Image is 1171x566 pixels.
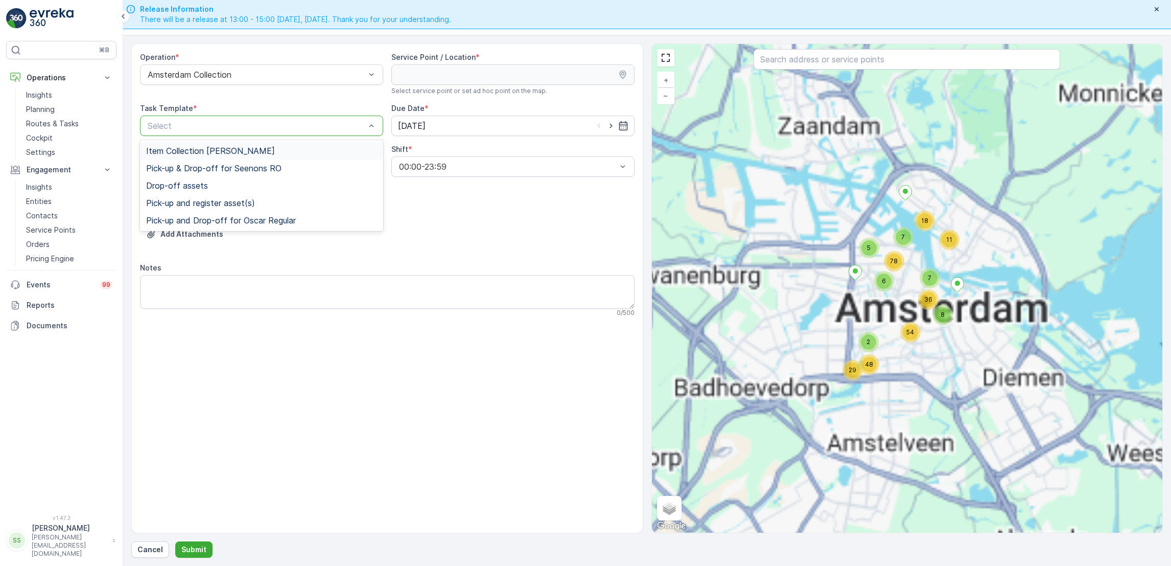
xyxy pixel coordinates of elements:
span: 7 [928,274,931,282]
a: Zoom Out [658,88,673,103]
p: Operations [27,73,96,83]
p: Cockpit [26,133,53,143]
div: 78 [884,251,904,271]
span: 78 [890,257,898,265]
a: Planning [22,102,116,117]
a: Settings [22,145,116,160]
a: Pricing Engine [22,252,116,266]
span: v 1.47.3 [6,515,116,521]
p: Documents [27,321,112,331]
span: 18 [921,217,928,224]
p: Orders [26,239,50,250]
a: Cockpit [22,131,116,145]
p: Entities [26,196,52,207]
img: logo_light-DOdMpM7g.png [30,8,74,29]
img: logo [6,8,27,29]
div: 7 [920,268,940,288]
p: Contacts [26,211,58,221]
a: Open this area in Google Maps (opens a new window) [654,519,688,533]
span: 29 [849,366,856,374]
p: Events [27,280,94,290]
p: Select [148,120,365,132]
p: Pricing Engine [26,254,74,264]
div: 29 [842,360,863,380]
a: Documents [6,315,116,336]
p: ⌘B [99,46,109,54]
label: Service Point / Location [391,53,476,61]
span: 7 [901,233,905,241]
span: Drop-off assets [146,181,208,190]
div: 8 [932,305,953,325]
input: dd/mm/yyyy [391,116,635,136]
p: Insights [26,182,52,192]
div: 5 [859,238,879,258]
a: View Fullscreen [658,50,673,65]
label: Due Date [391,104,425,112]
span: 5 [867,244,871,252]
input: Search address or service points [754,49,1060,70]
span: 11 [946,236,952,243]
div: 54 [900,322,921,343]
div: 2 [858,332,879,352]
a: Layers [658,497,681,519]
span: 54 [906,328,914,336]
span: 6 [882,277,886,285]
button: Upload File [140,226,229,242]
p: Add Attachments [160,229,223,239]
span: 2 [866,338,870,346]
div: 36 [918,289,939,310]
span: Item Collection [PERSON_NAME] [146,146,275,155]
a: Entities [22,194,116,209]
a: Service Points [22,223,116,237]
a: Orders [22,237,116,252]
button: Cancel [131,541,169,558]
p: Settings [26,147,55,157]
button: Submit [175,541,213,558]
a: Events99 [6,275,116,295]
p: 0 / 500 [617,309,635,317]
label: Notes [140,263,161,272]
a: Contacts [22,209,116,223]
p: 99 [102,281,110,289]
span: 48 [865,360,873,368]
p: Service Points [26,225,76,235]
span: − [663,91,668,100]
p: Planning [26,104,55,115]
label: Operation [140,53,175,61]
span: Select service point or set ad hoc point on the map. [391,87,547,95]
a: Reports [6,295,116,315]
div: 7 [893,227,914,247]
p: Engagement [27,165,96,175]
div: 48 [859,354,879,375]
p: Submit [181,545,206,555]
div: 11 [939,230,959,250]
a: Insights [22,180,116,194]
span: 177 [889,336,900,344]
img: Google [654,519,688,533]
div: 6 [874,271,894,291]
label: Shift [391,145,408,153]
a: Routes & Tasks [22,117,116,131]
p: [PERSON_NAME][EMAIL_ADDRESS][DOMAIN_NAME] [32,533,107,558]
button: Operations [6,67,116,88]
span: Pick-up and register asset(s) [146,198,255,208]
a: Zoom In [658,73,673,88]
div: 18 [915,211,935,231]
div: SS [9,532,25,549]
span: 135 [898,250,909,258]
a: Insights [22,88,116,102]
span: + [664,76,668,84]
p: Reports [27,300,112,310]
span: There will be a release at 13:00 - 15:00 [DATE], [DATE]. Thank you for your understanding. [140,14,451,25]
p: Insights [26,90,52,100]
span: 36 [924,296,932,303]
span: Release Information [140,4,451,14]
p: Cancel [137,545,163,555]
label: Task Template [140,104,193,112]
button: SS[PERSON_NAME][PERSON_NAME][EMAIL_ADDRESS][DOMAIN_NAME] [6,523,116,558]
p: Routes & Tasks [26,119,79,129]
span: Pick-up & Drop-off for Seenons RO [146,164,282,173]
p: [PERSON_NAME] [32,523,107,533]
button: Engagement [6,160,116,180]
span: Pick-up and Drop-off for Oscar Regular [146,216,296,225]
